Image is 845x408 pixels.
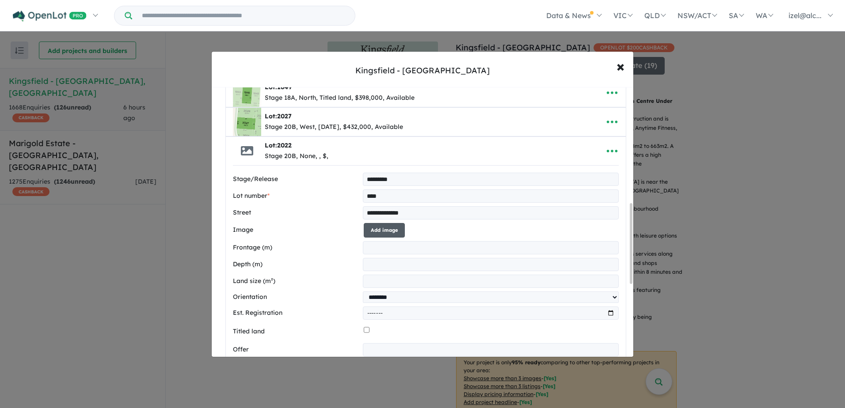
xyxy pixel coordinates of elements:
[134,6,353,25] input: Try estate name, suburb, builder or developer
[355,65,490,76] div: Kingsfield - [GEOGRAPHIC_DATA]
[233,108,261,136] img: Kingsfield%20-%20Sunbury%20-%20Lot%202027___1754790710.jpg
[233,191,359,201] label: Lot number
[233,174,359,185] label: Stage/Release
[233,292,359,302] label: Orientation
[233,259,359,270] label: Depth (m)
[265,93,415,103] div: Stage 18A, North, Titled land, $398,000, Available
[364,223,405,238] button: Add image
[265,83,292,91] b: Lot:
[788,11,822,20] span: izel@alc...
[233,308,359,318] label: Est. Registration
[617,57,624,76] span: ×
[277,141,292,149] span: 2022
[233,225,360,235] label: Image
[265,151,328,162] div: Stage 20B, None, , $,
[233,208,359,218] label: Street
[277,83,292,91] span: 1849
[233,79,261,107] img: Kingsfield%20-%20Sunbury%20-%20Lot%201849___1754790197.jpg
[233,276,359,287] label: Land size (m²)
[265,122,403,132] div: Stage 20B, West, [DATE], $432,000, Available
[277,112,292,120] span: 2027
[265,141,292,149] b: Lot:
[233,344,359,355] label: Offer
[233,242,359,253] label: Frontage (m)
[13,11,87,22] img: Openlot PRO Logo White
[265,112,292,120] b: Lot:
[233,326,360,337] label: Titled land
